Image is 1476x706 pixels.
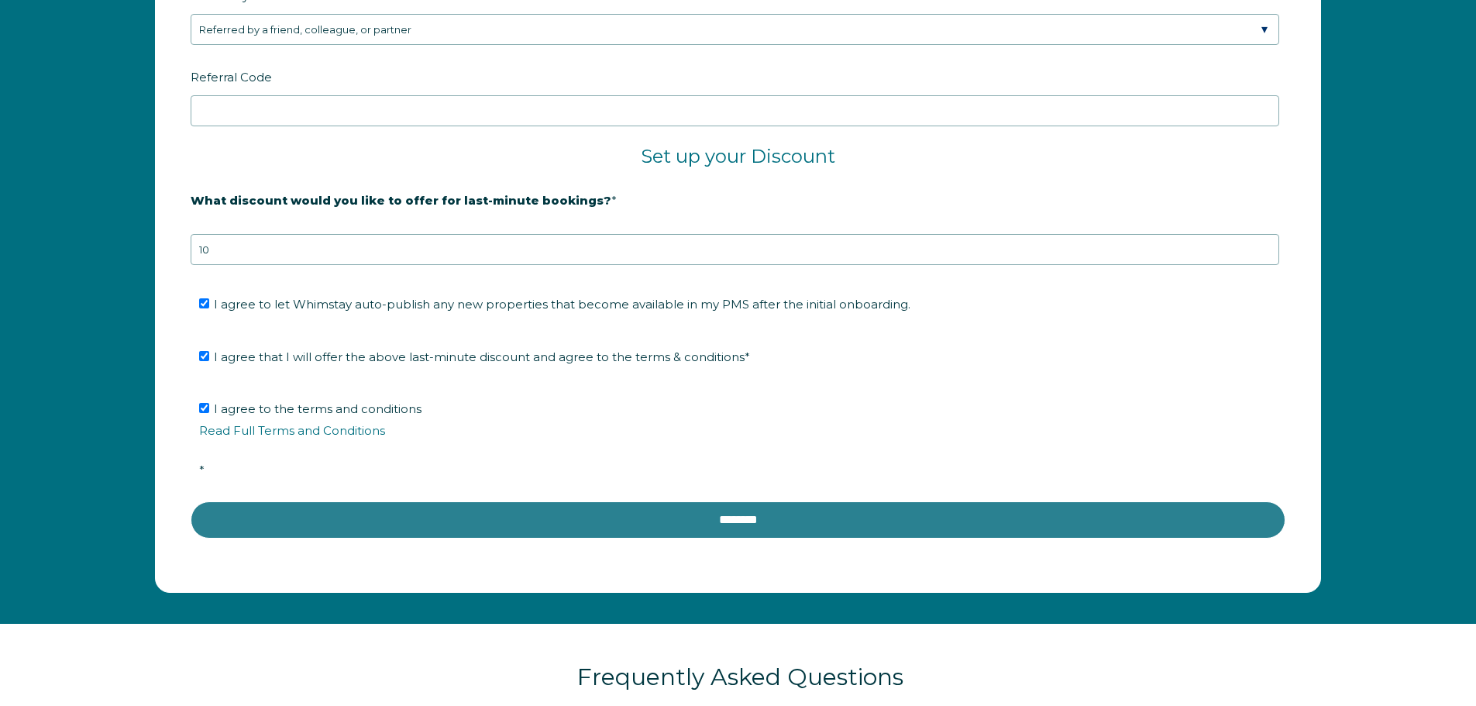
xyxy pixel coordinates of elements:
[191,65,272,89] span: Referral Code
[199,423,385,438] a: Read Full Terms and Conditions
[577,663,903,691] span: Frequently Asked Questions
[191,193,611,208] strong: What discount would you like to offer for last-minute bookings?
[191,219,433,232] strong: 20% is recommended, minimum of 10%
[214,350,750,364] span: I agree that I will offer the above last-minute discount and agree to the terms & conditions
[214,297,910,312] span: I agree to let Whimstay auto-publish any new properties that become available in my PMS after the...
[641,145,835,167] span: Set up your Discount
[199,403,209,413] input: I agree to the terms and conditionsRead Full Terms and Conditions*
[199,298,209,308] input: I agree to let Whimstay auto-publish any new properties that become available in my PMS after the...
[199,351,209,361] input: I agree that I will offer the above last-minute discount and agree to the terms & conditions*
[199,401,1288,477] span: I agree to the terms and conditions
